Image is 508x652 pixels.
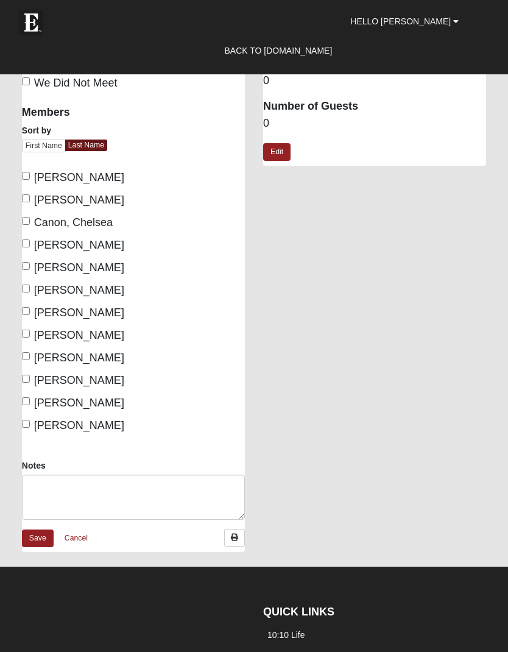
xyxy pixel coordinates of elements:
[34,77,118,89] span: We Did Not Meet
[34,374,124,386] span: [PERSON_NAME]
[22,459,46,472] label: Notes
[22,172,30,180] input: [PERSON_NAME]
[22,239,30,247] input: [PERSON_NAME]
[34,194,124,206] span: [PERSON_NAME]
[34,239,124,251] span: [PERSON_NAME]
[34,284,124,296] span: [PERSON_NAME]
[22,375,30,383] input: [PERSON_NAME]
[215,35,341,66] a: Back to [DOMAIN_NAME]
[341,6,468,37] a: Hello [PERSON_NAME]
[22,330,30,338] input: [PERSON_NAME]
[34,397,124,409] span: [PERSON_NAME]
[22,397,30,405] input: [PERSON_NAME]
[22,420,30,428] input: [PERSON_NAME]
[263,606,465,619] h4: QUICK LINKS
[22,194,30,202] input: [PERSON_NAME]
[34,261,124,274] span: [PERSON_NAME]
[263,143,291,161] a: Edit
[263,99,486,115] dt: Number of Guests
[34,419,124,431] span: [PERSON_NAME]
[350,16,451,26] span: Hello [PERSON_NAME]
[22,217,30,225] input: Canon, Chelsea
[34,307,124,319] span: [PERSON_NAME]
[22,307,30,315] input: [PERSON_NAME]
[34,216,113,229] span: Canon, Chelsea
[22,77,30,85] input: We Did Not Meet
[57,529,96,548] a: Cancel
[224,529,245,547] a: Print Attendance Roster
[263,116,486,132] dd: 0
[19,10,43,35] img: Eleven22 logo
[34,171,124,183] span: [PERSON_NAME]
[22,124,51,136] label: Sort by
[34,329,124,341] span: [PERSON_NAME]
[34,352,124,364] span: [PERSON_NAME]
[22,140,66,152] a: First Name
[263,73,486,89] dd: 0
[22,352,30,360] input: [PERSON_NAME]
[22,106,245,119] h4: Members
[22,530,54,547] a: Save
[22,285,30,292] input: [PERSON_NAME]
[22,262,30,270] input: [PERSON_NAME]
[65,140,107,151] a: Last Name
